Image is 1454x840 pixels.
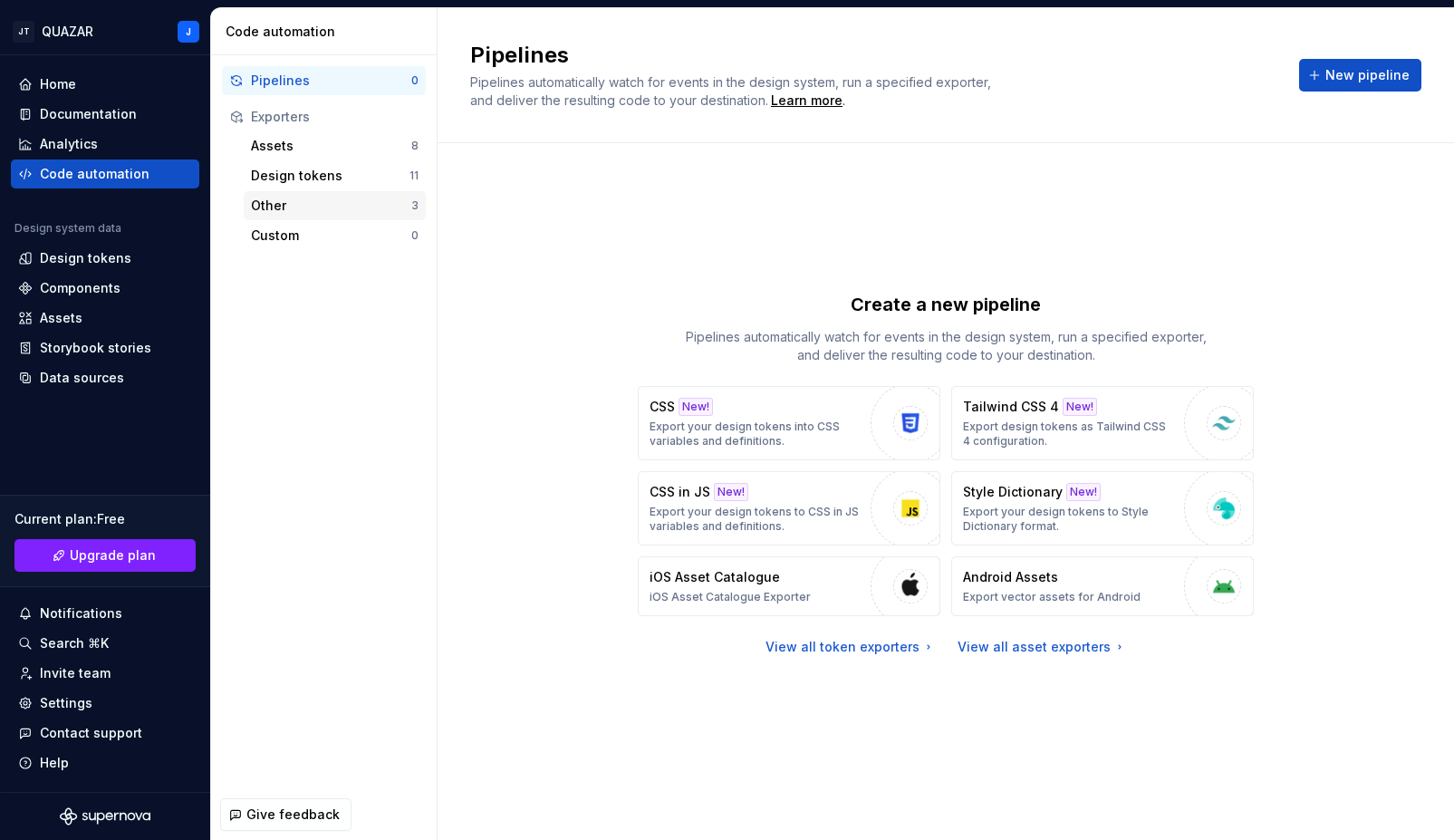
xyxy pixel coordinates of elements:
div: Notifications [40,604,122,623]
p: Create a new pipeline [851,292,1041,317]
div: Data sources [40,369,124,387]
button: CSS in JSNew!Export your design tokens to CSS in JS variables and definitions. [638,471,940,546]
button: CSSNew!Export your design tokens into CSS variables and definitions. [638,386,940,460]
a: Upgrade plan [14,539,196,572]
h2: Pipelines [470,41,1277,70]
div: Other [251,197,411,215]
button: JTQUAZARJ [4,12,207,51]
div: Current plan : Free [14,510,196,528]
button: Assets8 [244,131,426,160]
button: Android AssetsExport vector assets for Android [951,556,1254,616]
div: 11 [409,169,419,183]
div: New! [714,483,748,501]
p: Style Dictionary [963,483,1063,501]
p: CSS in JS [650,483,710,501]
p: Export your design tokens to CSS in JS variables and definitions. [650,505,862,534]
button: Other3 [244,191,426,220]
button: Help [11,748,199,777]
p: CSS [650,398,675,416]
div: Storybook stories [40,339,151,357]
p: Export your design tokens into CSS variables and definitions. [650,420,862,449]
p: Tailwind CSS 4 [963,398,1059,416]
p: iOS Asset Catalogue Exporter [650,590,811,604]
div: Code automation [40,165,149,183]
div: 0 [411,228,419,243]
a: View all asset exporters [958,638,1127,656]
div: Custom [251,227,411,245]
span: Pipelines automatically watch for events in the design system, run a specified exporter, and deli... [470,74,995,108]
div: New! [1066,483,1101,501]
button: Design tokens11 [244,161,426,190]
div: Analytics [40,135,98,153]
div: 0 [411,73,419,88]
span: Upgrade plan [70,546,156,565]
a: Documentation [11,100,199,129]
span: . [768,94,845,108]
div: J [186,24,191,39]
div: Design tokens [40,249,131,267]
div: Code automation [226,23,429,41]
button: New pipeline [1299,59,1421,92]
p: Android Assets [963,568,1058,586]
a: Data sources [11,363,199,392]
div: Search ⌘K [40,634,109,652]
a: Components [11,274,199,303]
a: Settings [11,689,199,718]
button: Pipelines0 [222,66,426,95]
button: Custom0 [244,221,426,250]
div: QUAZAR [42,23,93,41]
button: Style DictionaryNew!Export your design tokens to Style Dictionary format. [951,471,1254,546]
div: Contact support [40,724,142,742]
button: iOS Asset CatalogueiOS Asset Catalogue Exporter [638,556,940,616]
a: Invite team [11,659,199,688]
div: Components [40,279,120,297]
div: Settings [40,694,92,712]
div: Design system data [14,221,121,236]
a: Design tokens [11,244,199,273]
a: Learn more [771,92,843,110]
p: iOS Asset Catalogue [650,568,780,586]
span: Give feedback [246,806,340,824]
p: Pipelines automatically watch for events in the design system, run a specified exporter, and deli... [674,328,1218,364]
a: View all token exporters [766,638,936,656]
button: Notifications [11,599,199,628]
div: 8 [411,139,419,153]
svg: Supernova Logo [60,807,150,826]
div: JT [13,21,34,43]
div: 3 [411,198,419,213]
div: Assets [40,309,82,327]
div: New! [679,398,713,416]
div: Help [40,754,69,772]
p: Export design tokens as Tailwind CSS 4 configuration. [963,420,1175,449]
div: New! [1063,398,1097,416]
a: Home [11,70,199,99]
a: Analytics [11,130,199,159]
a: Storybook stories [11,333,199,362]
div: Exporters [251,108,419,126]
a: Code automation [11,159,199,188]
div: Pipelines [251,72,411,90]
p: Export your design tokens to Style Dictionary format. [963,505,1175,534]
button: Search ⌘K [11,629,199,658]
button: Give feedback [220,798,351,831]
p: Export vector assets for Android [963,590,1141,604]
span: New pipeline [1325,66,1410,84]
div: Assets [251,137,411,155]
button: Contact support [11,719,199,748]
button: Tailwind CSS 4New!Export design tokens as Tailwind CSS 4 configuration. [951,386,1254,460]
div: Design tokens [251,167,409,185]
div: Documentation [40,105,137,123]
a: Assets [11,304,199,333]
div: Home [40,75,76,93]
div: Invite team [40,664,111,682]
